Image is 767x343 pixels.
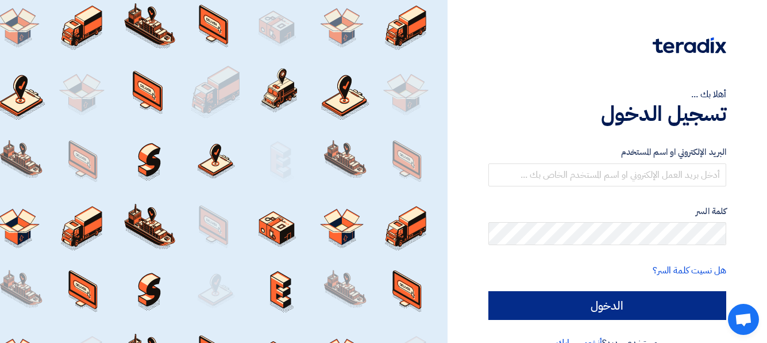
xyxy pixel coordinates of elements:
a: هل نسيت كلمة السر؟ [653,264,726,277]
img: Teradix logo [653,37,726,54]
label: كلمة السر [488,205,726,218]
label: البريد الإلكتروني او اسم المستخدم [488,146,726,159]
input: أدخل بريد العمل الإلكتروني او اسم المستخدم الخاص بك ... [488,163,726,186]
div: أهلا بك ... [488,87,726,101]
div: Open chat [728,304,759,335]
input: الدخول [488,291,726,320]
h1: تسجيل الدخول [488,101,726,127]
